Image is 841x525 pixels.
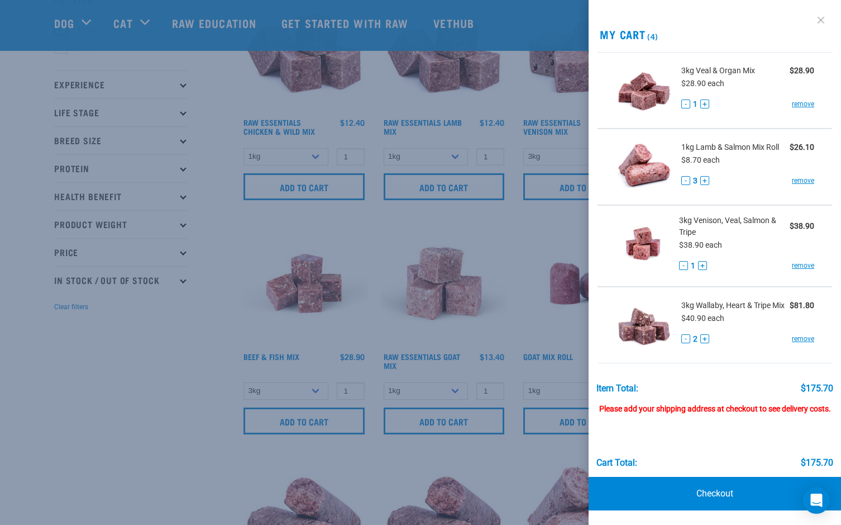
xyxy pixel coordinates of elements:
[589,477,841,510] a: Checkout
[792,334,814,344] a: remove
[792,261,814,271] a: remove
[615,215,671,272] img: Venison, Veal, Salmon & Tripe
[681,300,785,311] span: 3kg Wallaby, Heart & Tripe Mix
[693,333,697,345] span: 2
[700,176,709,185] button: +
[698,261,707,270] button: +
[646,34,658,38] span: (4)
[792,99,814,109] a: remove
[681,155,720,164] span: $8.70 each
[790,66,814,75] strong: $28.90
[679,215,790,238] span: 3kg Venison, Veal, Salmon & Tripe
[801,458,833,468] div: $175.70
[790,221,814,230] strong: $38.90
[681,334,690,343] button: -
[589,28,841,41] h2: My Cart
[679,240,722,249] span: $38.90 each
[615,296,673,354] img: Wallaby, Heart & Tripe Mix
[596,384,638,394] div: Item Total:
[679,261,688,270] button: -
[681,100,690,108] button: -
[700,334,709,343] button: +
[596,458,637,468] div: Cart total:
[596,394,834,414] div: Please add your shipping address at checkout to see delivery costs.
[615,138,673,196] img: Lamb & Salmon Mix Roll
[615,62,673,119] img: Veal & Organ Mix
[803,487,830,514] div: Open Intercom Messenger
[681,65,755,77] span: 3kg Veal & Organ Mix
[790,301,814,310] strong: $81.80
[700,100,709,108] button: +
[790,143,814,152] strong: $26.10
[681,79,724,88] span: $28.90 each
[792,176,814,186] a: remove
[801,384,833,394] div: $175.70
[681,176,690,185] button: -
[691,260,695,272] span: 1
[681,314,724,323] span: $40.90 each
[693,98,697,110] span: 1
[681,141,779,153] span: 1kg Lamb & Salmon Mix Roll
[693,175,697,187] span: 3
